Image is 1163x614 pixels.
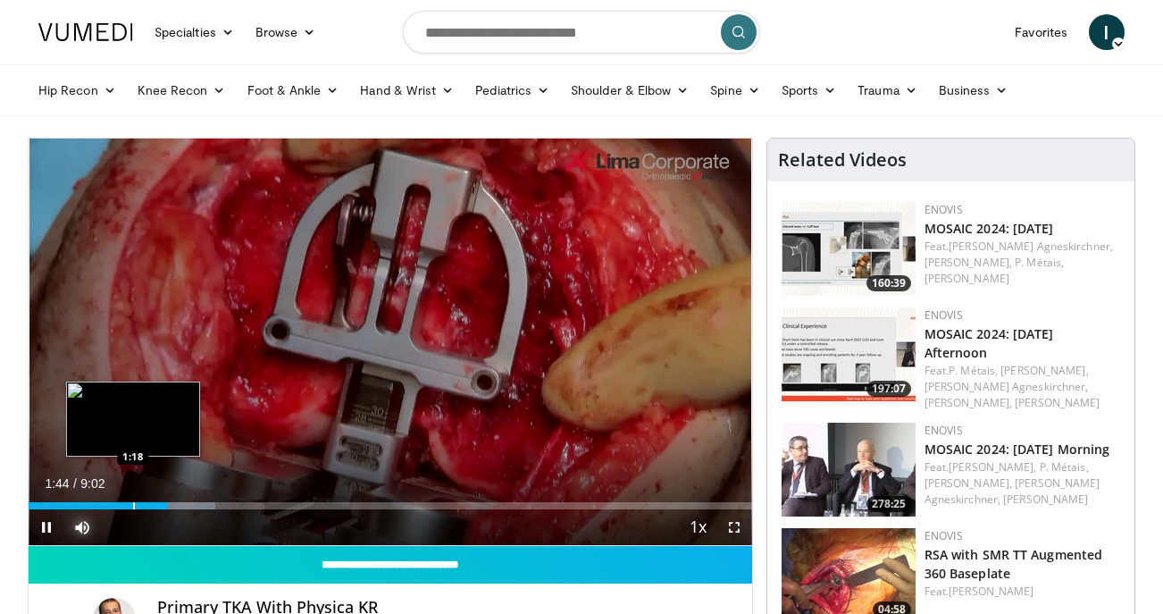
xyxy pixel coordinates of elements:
[127,72,237,108] a: Knee Recon
[245,14,327,50] a: Browse
[771,72,848,108] a: Sports
[866,275,911,291] span: 160:39
[925,475,1100,507] a: [PERSON_NAME] Agneskirchner,
[28,72,127,108] a: Hip Recon
[925,395,1012,410] a: [PERSON_NAME],
[925,584,1120,600] div: Feat.
[925,363,1120,411] div: Feat.
[925,325,1054,361] a: MOSAIC 2024: [DATE] Afternoon
[925,220,1054,237] a: MOSAIC 2024: [DATE]
[928,72,1019,108] a: Business
[925,379,1089,394] a: [PERSON_NAME] Agneskirchner,
[866,496,911,512] span: 278:25
[1000,363,1088,378] a: [PERSON_NAME],
[782,423,916,517] img: 5461eadd-f547-40e8-b3ef-9b1f03cde6d9.150x105_q85_crop-smart_upscale.jpg
[949,239,1113,254] a: [PERSON_NAME] Agneskirchner,
[925,202,963,217] a: Enovis
[681,509,716,545] button: Playback Rate
[403,11,760,54] input: Search topics, interventions
[716,509,752,545] button: Fullscreen
[1003,492,1088,507] a: [PERSON_NAME]
[949,584,1033,599] a: [PERSON_NAME]
[73,476,77,491] span: /
[349,72,464,108] a: Hand & Wrist
[925,441,1110,458] a: MOSAIC 2024: [DATE] Morning
[560,72,699,108] a: Shoulder & Elbow
[29,139,752,546] video-js: Video Player
[925,271,1009,286] a: [PERSON_NAME]
[949,363,998,378] a: P. Métais,
[866,381,911,397] span: 197:07
[782,202,916,296] img: 231f7356-6f30-4db6-9706-d4150743ceaf.150x105_q85_crop-smart_upscale.jpg
[1089,14,1125,50] a: I
[782,423,916,517] a: 278:25
[925,528,963,543] a: Enovis
[38,23,133,41] img: VuMedi Logo
[80,476,105,491] span: 9:02
[64,509,100,545] button: Mute
[925,255,1012,270] a: [PERSON_NAME],
[699,72,770,108] a: Spine
[782,307,916,401] img: ab2533bc-3f62-42da-b4f5-abec086ce4de.150x105_q85_crop-smart_upscale.jpg
[29,502,752,509] div: Progress Bar
[778,149,907,171] h4: Related Videos
[1015,255,1064,270] a: P. Métais,
[925,423,963,438] a: Enovis
[29,509,64,545] button: Pause
[1015,395,1100,410] a: [PERSON_NAME]
[949,459,1036,475] a: [PERSON_NAME],
[237,72,350,108] a: Foot & Ankle
[782,307,916,401] a: 197:07
[144,14,245,50] a: Specialties
[1040,459,1089,475] a: P. Métais,
[464,72,560,108] a: Pediatrics
[925,546,1103,582] a: RSA with SMR TT Augmented 360 Baseplate
[847,72,928,108] a: Trauma
[925,239,1120,287] div: Feat.
[66,382,200,457] img: image.jpeg
[925,307,963,323] a: Enovis
[45,476,69,491] span: 1:44
[925,475,1012,491] a: [PERSON_NAME],
[1004,14,1078,50] a: Favorites
[782,202,916,296] a: 160:39
[925,459,1120,508] div: Feat.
